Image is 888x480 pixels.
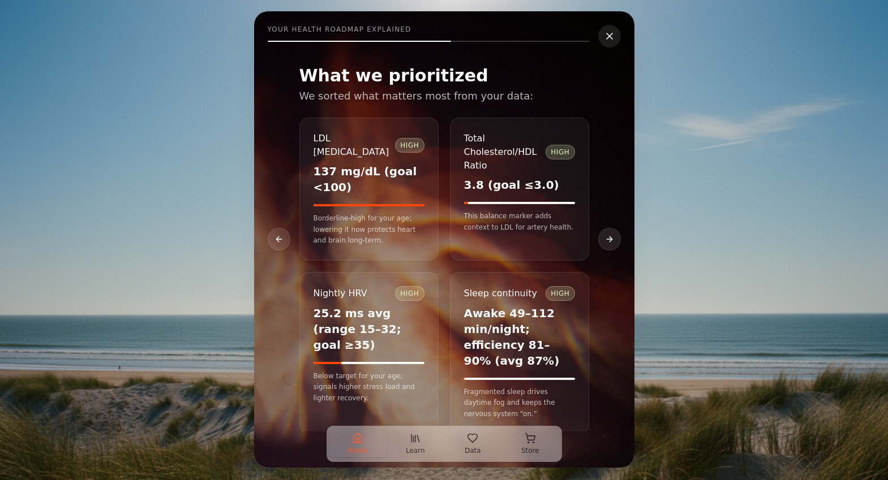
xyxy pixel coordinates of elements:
[546,286,574,301] span: high
[464,177,559,193] span: 3.8 (goal ≤3.0)
[348,446,368,455] span: Home
[314,305,420,353] span: 25.2 ms avg (range 15–32; goal ≥35)
[299,66,589,86] h2: What we prioritized
[464,287,537,300] h3: Sleep continuity
[464,305,570,369] span: Awake 49–112 min/night; efficiency 81–90% (avg 87%)
[314,163,420,195] span: 137 mg/dL (goal <100)
[314,287,367,300] h3: Nightly HRV
[464,132,542,172] h3: Total Cholesterol/HDL Ratio
[395,138,424,153] span: high
[546,145,574,159] span: high
[464,211,575,233] p: This balance marker adds context to LDL for artery health.
[395,286,424,301] span: high
[314,213,424,247] p: Borderline‑high for your age; lowering it now protects heart and brain long‑term.
[406,446,425,455] span: Learn
[465,446,481,455] span: Data
[314,132,391,159] h3: LDL [MEDICAL_DATA]
[299,88,589,104] p: We sorted what matters most from your data:
[521,446,539,455] span: Store
[464,387,575,420] p: Fragmented sleep drives daytime fog and keeps the nervous system “on.”
[314,371,424,404] p: Below target for your age; signals higher stress load and lighter recovery.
